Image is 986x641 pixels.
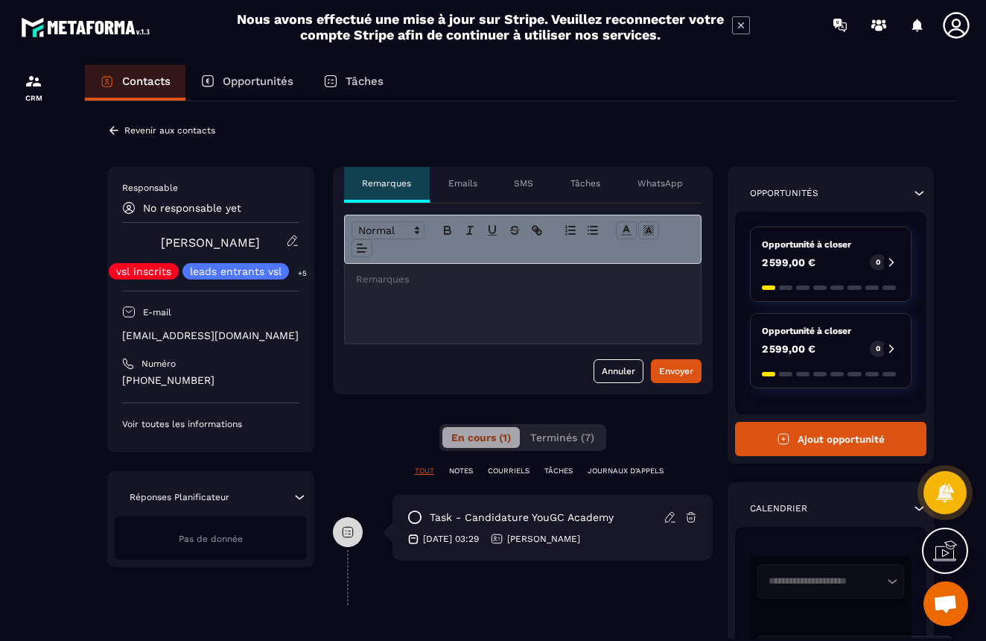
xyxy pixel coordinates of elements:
[141,358,176,370] p: Numéro
[637,177,683,189] p: WhatsApp
[223,75,293,88] p: Opportunités
[876,257,880,268] p: 0
[430,511,614,525] p: task - Candidature YouGC Academy
[762,257,815,268] p: 2 599,00 €
[762,239,900,250] p: Opportunité à closer
[161,236,260,250] a: [PERSON_NAME]
[735,422,927,456] button: Ajout opportunité
[451,432,511,443] span: En cours (1)
[923,581,968,626] div: Ouvrir le chat
[179,534,243,544] span: Pas de donnée
[651,359,702,383] button: Envoyer
[122,75,171,88] p: Contacts
[762,344,815,354] p: 2 599,00 €
[346,75,384,88] p: Tâches
[544,466,573,476] p: TÂCHES
[514,177,533,189] p: SMS
[762,325,900,337] p: Opportunité à closer
[308,65,398,101] a: Tâches
[122,418,299,430] p: Voir toutes les informations
[143,202,241,214] p: No responsable yet
[190,266,282,277] p: leads entrants vsl
[4,61,63,113] a: formationformationCRM
[415,466,434,476] p: TOUT
[116,266,171,277] p: vsl inscrits
[293,265,312,281] p: +5
[85,65,185,101] a: Contacts
[449,466,473,476] p: NOTES
[122,182,299,194] p: Responsable
[4,94,63,102] p: CRM
[143,306,171,318] p: E-mail
[21,13,155,41] img: logo
[507,533,580,545] p: [PERSON_NAME]
[876,344,880,354] p: 0
[122,373,299,388] p: [PHONE_NUMBER]
[488,466,529,476] p: COURRIELS
[659,364,693,379] div: Envoyer
[423,533,479,545] p: [DATE] 03:29
[25,72,42,90] img: formation
[124,125,215,136] p: Revenir aux contacts
[442,427,520,448] button: En cours (1)
[185,65,308,101] a: Opportunités
[448,177,477,189] p: Emails
[750,187,818,199] p: Opportunités
[122,329,299,343] p: [EMAIL_ADDRESS][DOMAIN_NAME]
[750,502,807,514] p: Calendrier
[521,427,603,448] button: Terminés (7)
[362,177,411,189] p: Remarques
[130,491,229,503] p: Réponses Planificateur
[236,11,725,42] h2: Nous avons effectué une mise à jour sur Stripe. Veuillez reconnecter votre compte Stripe afin de ...
[594,359,643,383] button: Annuler
[570,177,600,189] p: Tâches
[588,466,664,476] p: JOURNAUX D'APPELS
[530,432,594,443] span: Terminés (7)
